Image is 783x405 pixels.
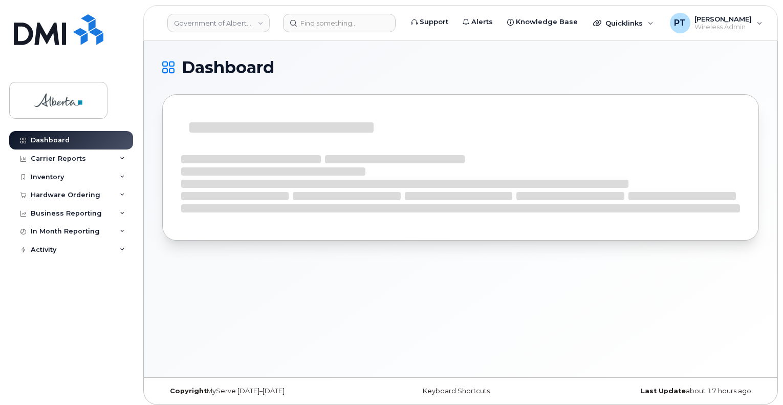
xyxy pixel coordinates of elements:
strong: Last Update [641,387,686,395]
strong: Copyright [170,387,207,395]
div: about 17 hours ago [560,387,759,395]
div: MyServe [DATE]–[DATE] [162,387,361,395]
span: Dashboard [182,60,274,75]
a: Keyboard Shortcuts [423,387,490,395]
